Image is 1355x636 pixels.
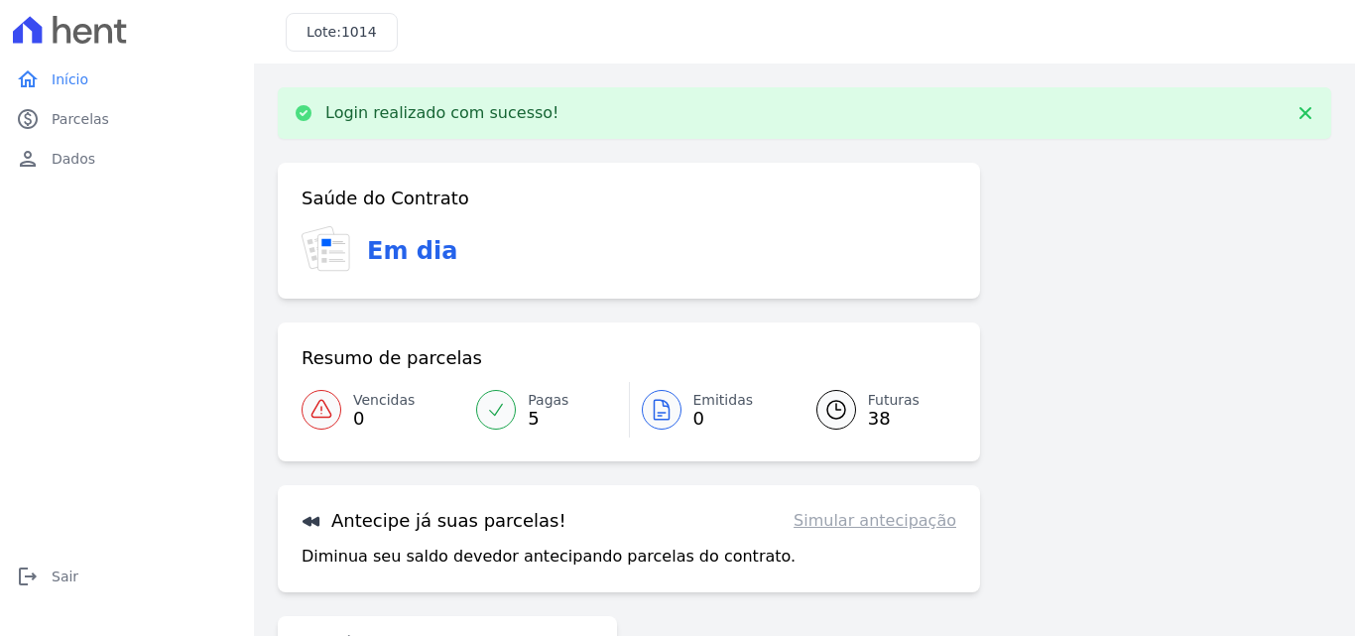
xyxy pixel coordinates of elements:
a: Vencidas 0 [302,382,464,438]
a: logoutSair [8,557,246,596]
span: Dados [52,149,95,169]
a: Pagas 5 [464,382,628,438]
a: personDados [8,139,246,179]
h3: Lote: [307,22,377,43]
i: paid [16,107,40,131]
a: homeInício [8,60,246,99]
span: 38 [868,411,920,427]
span: 1014 [341,24,377,40]
span: Início [52,69,88,89]
h3: Antecipe já suas parcelas! [302,509,566,533]
p: Diminua seu saldo devedor antecipando parcelas do contrato. [302,545,796,569]
span: Vencidas [353,390,415,411]
h3: Saúde do Contrato [302,187,469,210]
i: home [16,67,40,91]
i: logout [16,565,40,588]
span: Futuras [868,390,920,411]
span: 0 [353,411,415,427]
a: Futuras 38 [793,382,956,438]
a: Simular antecipação [794,509,956,533]
span: 5 [528,411,568,427]
i: person [16,147,40,171]
span: 0 [693,411,754,427]
h3: Em dia [367,233,457,269]
span: Sair [52,567,78,586]
span: Pagas [528,390,568,411]
a: Emitidas 0 [630,382,793,438]
span: Emitidas [693,390,754,411]
p: Login realizado com sucesso! [325,103,559,123]
a: paidParcelas [8,99,246,139]
h3: Resumo de parcelas [302,346,482,370]
span: Parcelas [52,109,109,129]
